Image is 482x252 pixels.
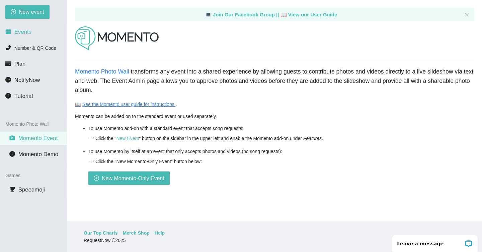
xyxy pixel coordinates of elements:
span: calendar [5,29,11,34]
span: Momento Event [18,135,58,141]
li: To use Momento add-on with a standard event that accepts song requests: Click the " " button on t... [88,125,474,143]
button: close [465,13,469,17]
span: plus-circle [94,175,99,182]
li: To use Momento by itself at an event that only accepts photos and videos (no song requests): Clic... [88,148,474,185]
div: transforms any event into a shared experience by allowing guests to contribute photos and videos ... [75,67,474,95]
span: plus-circle [11,9,16,15]
span: Plan [14,61,26,67]
a: laptop View our User Guide [280,12,337,17]
button: plus-circleNew Momento-Only Event [88,171,170,185]
span: open book [75,102,82,107]
span: camera [9,135,15,141]
span: Events [14,29,31,35]
span: Tutorial [14,93,33,99]
a: open bookSee the Momento user guide for instructions. [75,102,176,107]
span: message [5,77,11,83]
span: laptop [280,12,287,17]
button: plus-circleNew event [5,5,50,19]
span: → [88,134,95,141]
a: New Event [116,136,139,141]
div: RequestNow © 2025 [84,237,464,244]
span: info-circle [5,93,11,99]
i: Features [303,136,322,141]
span: laptop [205,12,212,17]
a: Momento Photo Wall [75,68,129,75]
a: Merch Shop [123,229,150,237]
span: trophy [9,186,15,192]
span: Speedmoji [18,186,45,193]
span: NotifyNow [14,77,40,83]
span: info-circle [9,151,15,157]
span: Number & QR Code [14,45,56,51]
span: New event [19,8,44,16]
span: → [88,157,95,164]
img: momento_dark.png [75,26,159,51]
span: Momento Demo [18,151,58,157]
span: phone [5,45,11,50]
a: Our Top Charts [84,229,118,237]
span: New Momento-Only Event [102,174,164,182]
iframe: LiveChat chat widget [388,231,482,252]
div: Momento can be added on to the standard event or used separately. [75,113,474,120]
a: Help [155,229,165,237]
a: laptop Join Our Facebook Group || [205,12,280,17]
span: credit-card [5,61,11,67]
